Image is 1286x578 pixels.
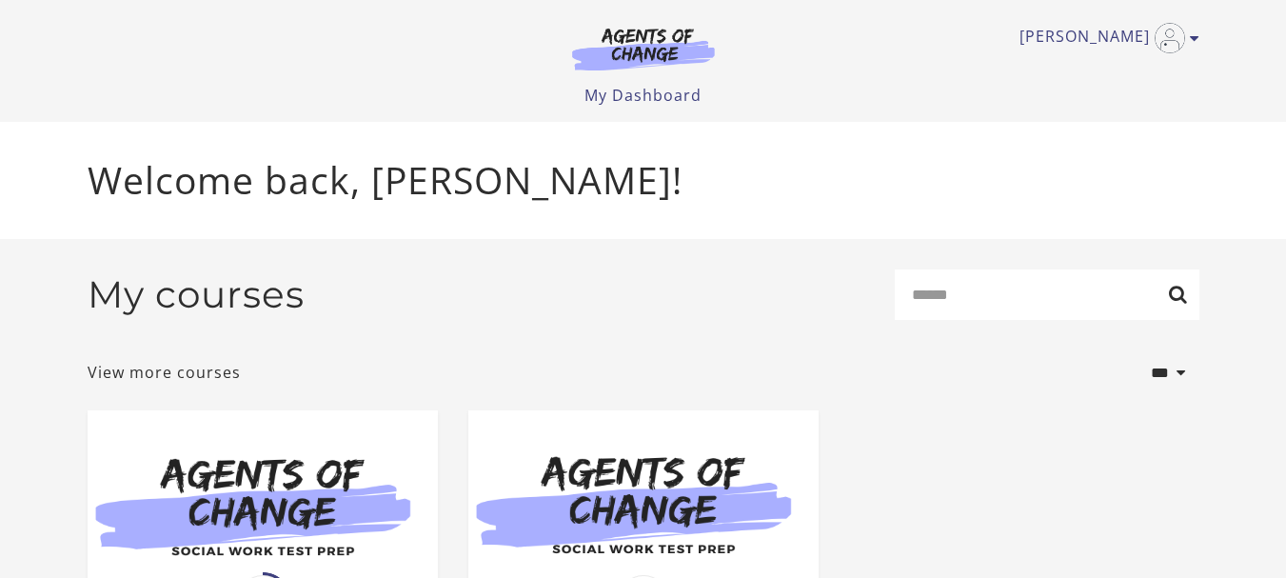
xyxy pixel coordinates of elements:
[584,85,702,106] a: My Dashboard
[88,272,305,317] h2: My courses
[552,27,735,70] img: Agents of Change Logo
[1019,23,1190,53] a: Toggle menu
[88,361,241,384] a: View more courses
[88,152,1199,209] p: Welcome back, [PERSON_NAME]!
